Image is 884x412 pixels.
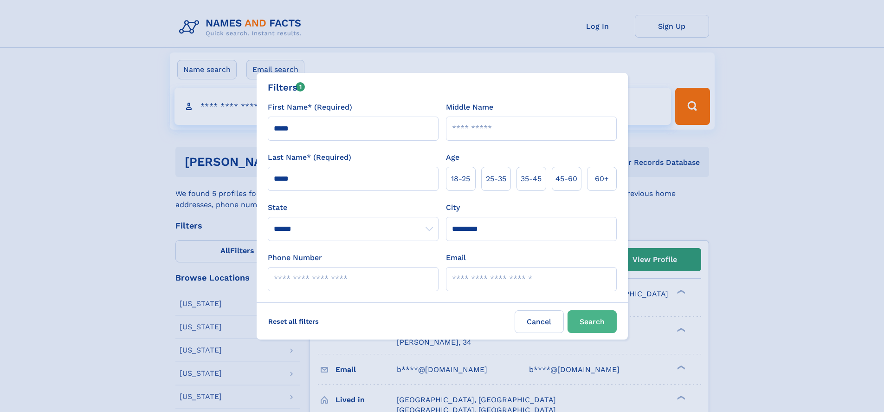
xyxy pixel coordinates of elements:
span: 25‑35 [486,173,506,184]
label: Email [446,252,466,263]
label: State [268,202,439,213]
label: Cancel [515,310,564,333]
span: 35‑45 [521,173,542,184]
label: Phone Number [268,252,322,263]
div: Filters [268,80,305,94]
span: 45‑60 [555,173,577,184]
label: Reset all filters [262,310,325,333]
span: 18‑25 [451,173,470,184]
label: City [446,202,460,213]
label: Last Name* (Required) [268,152,351,163]
button: Search [568,310,617,333]
label: Age [446,152,459,163]
label: Middle Name [446,102,493,113]
label: First Name* (Required) [268,102,352,113]
span: 60+ [595,173,609,184]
